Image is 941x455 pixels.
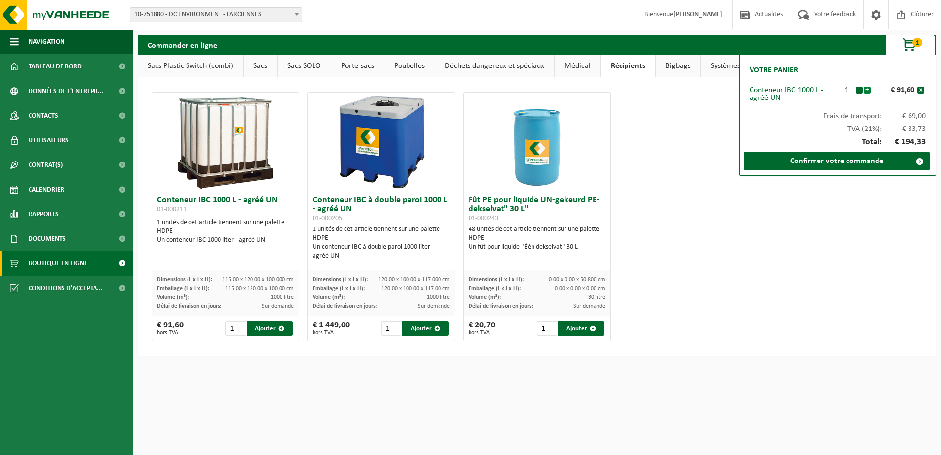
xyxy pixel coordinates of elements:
span: 0.00 x 0.00 x 50.800 cm [549,277,605,283]
span: Navigation [29,30,64,54]
span: Tableau de bord [29,54,82,79]
span: 10-751880 - DC ENVIRONMENT - FARCIENNES [130,7,302,22]
div: € 91,60 [873,86,917,94]
div: € 91,60 [157,321,184,336]
span: 01-000205 [313,215,342,222]
span: Volume (m³): [157,294,189,300]
span: hors TVA [469,330,495,336]
span: Volume (m³): [313,294,345,300]
img: 01-000243 [488,93,586,191]
div: Frais de transport: [745,107,931,120]
span: Délai de livraison en jours: [313,303,377,309]
span: Volume (m³): [469,294,501,300]
a: Sacs SOLO [278,55,331,77]
span: Conditions d'accepta... [29,276,103,300]
h2: Commander en ligne [138,35,227,54]
span: 115.00 x 120.00 x 100.000 cm [222,277,294,283]
img: 01-000205 [332,93,431,191]
button: Ajouter [558,321,604,336]
span: Documents [29,227,66,251]
span: Données de l'entrepr... [29,79,104,103]
span: 10-751880 - DC ENVIRONMENT - FARCIENNES [130,8,302,22]
span: Calendrier [29,177,64,202]
span: 120.00 x 100.00 x 117.00 cm [381,286,450,292]
a: Poubelles [384,55,435,77]
div: Un conteneur IBC 1000 liter - agréé UN [157,236,294,245]
a: Médical [555,55,600,77]
a: Sacs [244,55,277,77]
span: 01-000243 [469,215,498,222]
div: Un fût pour liquide "Één dekselvat" 30 L [469,243,606,252]
span: 30 litre [588,294,605,300]
span: Rapports [29,202,59,227]
span: Délai de livraison en jours: [157,303,221,309]
span: 120.00 x 100.00 x 117.000 cm [378,277,450,283]
div: Total: [745,133,931,152]
div: 1 unités de cet article tiennent sur une palette [157,218,294,245]
span: Emballage (L x l x H): [157,286,209,292]
h2: Votre panier [745,60,803,81]
img: 01-000211 [176,93,275,191]
div: TVA (21%): [745,120,931,133]
button: 1 [886,35,935,55]
a: Bigbags [656,55,700,77]
span: hors TVA [157,330,184,336]
button: x [917,87,924,94]
a: Porte-sacs [331,55,384,77]
h3: Fût PE pour liquide UN-gekeurd PE-dekselvat" 30 L" [469,196,606,223]
span: hors TVA [313,330,350,336]
div: 1 [838,86,855,94]
a: Sacs Plastic Switch (combi) [138,55,243,77]
h3: Conteneur IBC 1000 L - agréé UN [157,196,294,216]
span: Emballage (L x l x H): [313,286,365,292]
div: HDPE [157,227,294,236]
h3: Conteneur IBC à double paroi 1000 L - agréé UN [313,196,450,223]
div: HDPE [469,234,606,243]
a: Systèmes auto-basculants [701,55,802,77]
a: Déchets dangereux et spéciaux [435,55,554,77]
span: Contrat(s) [29,153,63,177]
div: HDPE [313,234,450,243]
span: Délai de livraison en jours: [469,303,533,309]
input: 1 [381,321,402,336]
span: € 194,33 [882,138,926,147]
span: 115.00 x 120.00 x 100.00 cm [225,286,294,292]
input: 1 [225,321,246,336]
button: - [856,87,863,94]
div: € 20,70 [469,321,495,336]
span: 0.00 x 0.00 x 0.00 cm [555,286,605,292]
span: Emballage (L x l x H): [469,286,521,292]
span: Contacts [29,103,58,128]
span: 1000 litre [271,294,294,300]
span: Dimensions (L x l x H): [313,277,368,283]
span: 1 [912,38,922,47]
span: Sur demande [573,303,605,309]
div: € 1 449,00 [313,321,350,336]
strong: [PERSON_NAME] [673,11,722,18]
span: € 69,00 [882,112,926,120]
div: Conteneur IBC 1000 L - agréé UN [750,86,838,102]
span: Sur demande [418,303,450,309]
span: 1000 litre [427,294,450,300]
button: Ajouter [402,321,448,336]
button: Ajouter [247,321,293,336]
span: Dimensions (L x l x H): [469,277,524,283]
span: 01-000211 [157,206,187,213]
span: Dimensions (L x l x H): [157,277,212,283]
span: € 33,73 [882,125,926,133]
input: 1 [537,321,557,336]
span: Boutique en ligne [29,251,88,276]
div: 48 unités de cet article tiennent sur une palette [469,225,606,252]
span: Sur demande [262,303,294,309]
div: Un conteneur IBC à double paroi 1000 liter - agréé UN [313,243,450,260]
a: Confirmer votre commande [744,152,930,170]
a: Récipients [601,55,655,77]
span: Utilisateurs [29,128,69,153]
div: 1 unités de cet article tiennent sur une palette [313,225,450,260]
button: + [864,87,871,94]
